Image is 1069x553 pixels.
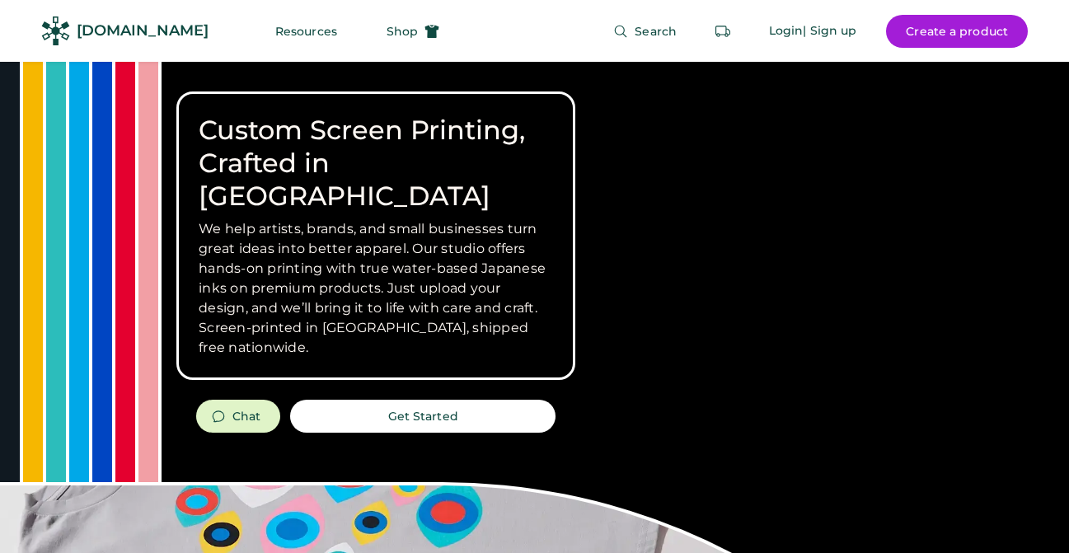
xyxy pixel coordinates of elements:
button: Create a product [886,15,1028,48]
span: Shop [387,26,418,37]
div: | Sign up [803,23,856,40]
div: [DOMAIN_NAME] [77,21,209,41]
div: Login [769,23,804,40]
h1: Custom Screen Printing, Crafted in [GEOGRAPHIC_DATA] [199,114,553,213]
h3: We help artists, brands, and small businesses turn great ideas into better apparel. Our studio of... [199,219,553,358]
button: Chat [196,400,280,433]
span: Search [635,26,677,37]
button: Shop [367,15,459,48]
button: Retrieve an order [706,15,739,48]
button: Resources [256,15,357,48]
button: Get Started [290,400,556,433]
img: Rendered Logo - Screens [41,16,70,45]
button: Search [593,15,696,48]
